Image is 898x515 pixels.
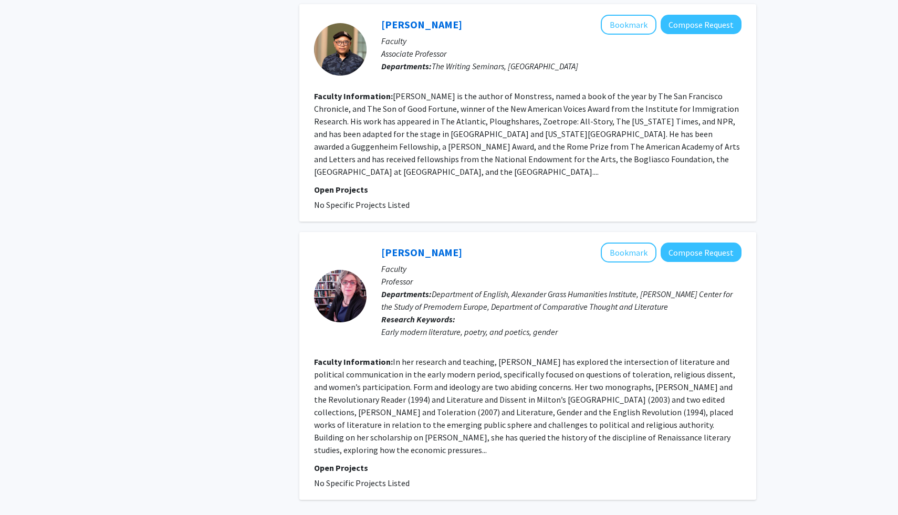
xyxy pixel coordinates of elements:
fg-read-more: In her research and teaching, [PERSON_NAME] has explored the intersection of literature and polit... [314,356,735,455]
a: [PERSON_NAME] [381,246,462,259]
p: Open Projects [314,183,742,196]
a: [PERSON_NAME] [381,18,462,31]
p: Professor [381,275,742,288]
p: Open Projects [314,461,742,474]
b: Departments: [381,61,432,71]
p: Faculty [381,35,742,47]
span: No Specific Projects Listed [314,199,410,210]
div: Early modern literature, poetry, and poetics, gender [381,325,742,338]
b: Faculty Information: [314,91,393,101]
span: The Writing Seminars, [GEOGRAPHIC_DATA] [432,61,578,71]
fg-read-more: [PERSON_NAME] is the author of Monstress, named a book of the year by The San Francisco Chronicle... [314,91,740,177]
button: Add Lysley Tenorio to Bookmarks [601,15,656,35]
span: No Specific Projects Listed [314,478,410,488]
iframe: Chat [8,468,45,507]
b: Research Keywords: [381,314,455,324]
p: Associate Professor [381,47,742,60]
b: Faculty Information: [314,356,393,367]
p: Faculty [381,262,742,275]
button: Add Sharon Achinstein to Bookmarks [601,243,656,262]
b: Departments: [381,289,432,299]
span: Department of English, Alexander Grass Humanities Institute, [PERSON_NAME] Center for the Study o... [381,289,733,312]
button: Compose Request to Sharon Achinstein [661,243,742,262]
button: Compose Request to Lysley Tenorio [661,15,742,34]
